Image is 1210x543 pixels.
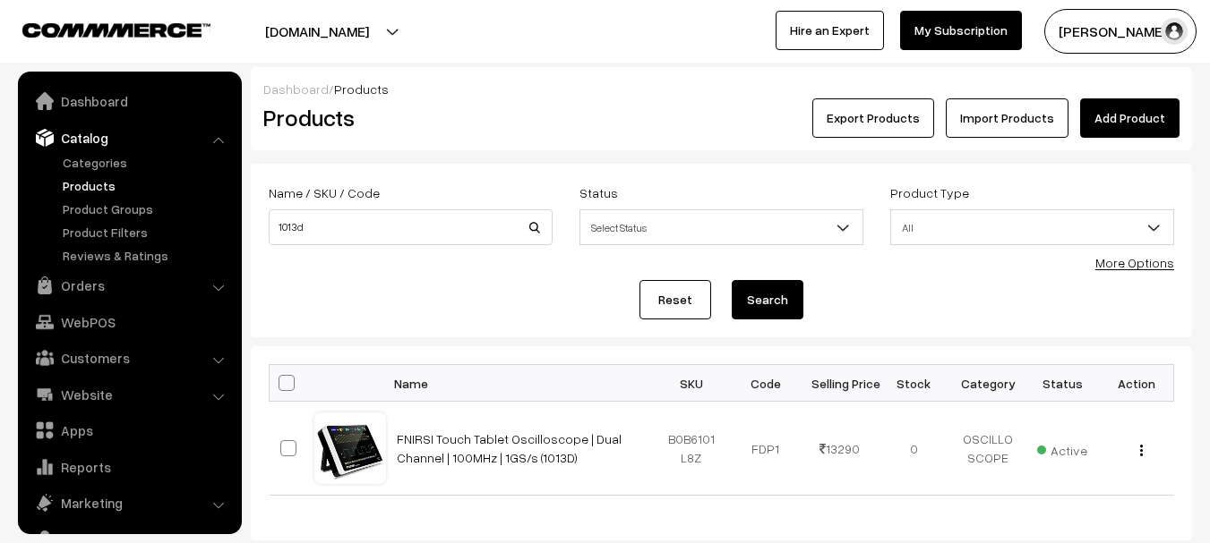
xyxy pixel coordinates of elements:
a: Dashboard [22,85,236,117]
button: [DOMAIN_NAME] [202,9,432,54]
a: My Subscription [900,11,1022,50]
td: B0B6101L8Z [655,402,729,496]
th: Selling Price [802,365,877,402]
img: Menu [1140,445,1143,456]
a: Dashboard [263,81,329,97]
label: Name / SKU / Code [269,183,380,202]
a: WebPOS [22,306,236,338]
th: Action [1100,365,1174,402]
button: Export Products [812,98,934,138]
a: Product Groups [58,199,236,218]
th: Category [951,365,1025,402]
a: Reports [22,451,236,483]
th: Stock [877,365,951,402]
h2: Products [263,104,551,132]
input: Name / SKU / Code [269,209,553,245]
th: Status [1025,365,1100,402]
a: Customers [22,342,236,374]
a: COMMMERCE [22,18,179,39]
a: Reviews & Ratings [58,246,236,265]
th: Code [728,365,802,402]
a: Hire an Expert [776,11,884,50]
a: More Options [1095,255,1174,270]
a: Marketing [22,487,236,519]
a: Orders [22,269,236,301]
th: SKU [655,365,729,402]
a: Import Products [946,98,1068,138]
td: FDP1 [728,402,802,496]
a: FNIRSI Touch Tablet Oscilloscope | Dual Channel | 100MHz | 1GS/s (1013D) [397,431,622,465]
label: Status [579,183,618,202]
a: Apps [22,414,236,446]
span: All [891,212,1173,243]
a: Products [58,176,236,195]
div: / [263,80,1180,98]
th: Name [386,365,655,402]
img: COMMMERCE [22,23,210,37]
a: Website [22,378,236,411]
span: Products [334,81,389,97]
span: Select Status [580,212,862,243]
a: Add Product [1080,98,1180,138]
img: user [1161,18,1188,45]
a: Catalog [22,122,236,154]
label: Product Type [890,183,969,202]
span: All [890,209,1174,245]
a: Categories [58,153,236,172]
span: Select Status [579,209,863,245]
a: Product Filters [58,223,236,242]
button: Search [732,280,803,319]
span: Active [1037,437,1087,460]
a: Reset [639,280,711,319]
td: 0 [877,402,951,496]
td: OSCILLOSCOPE [951,402,1025,496]
td: 13290 [802,402,877,496]
button: [PERSON_NAME] [1044,9,1197,54]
